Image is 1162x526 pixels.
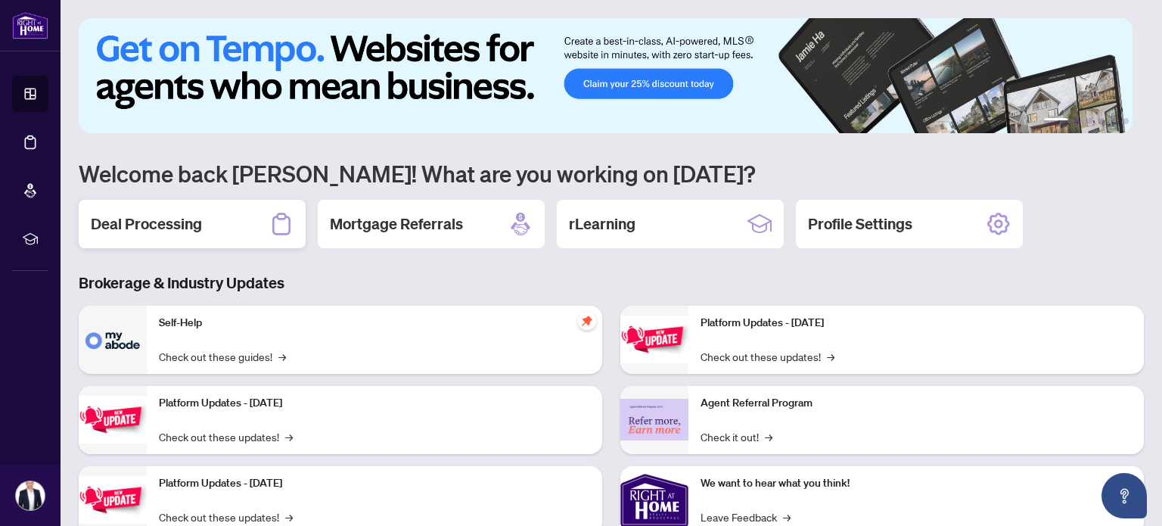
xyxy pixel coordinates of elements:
[701,315,1132,331] p: Platform Updates - [DATE]
[1074,118,1080,124] button: 2
[1111,118,1117,124] button: 5
[285,509,293,525] span: →
[765,428,772,445] span: →
[1123,118,1129,124] button: 6
[159,315,590,331] p: Self-Help
[12,11,48,39] img: logo
[783,509,791,525] span: →
[79,476,147,524] img: Platform Updates - July 21, 2025
[620,399,688,440] img: Agent Referral Program
[569,213,635,235] h2: rLearning
[578,312,596,330] span: pushpin
[827,348,834,365] span: →
[79,159,1144,188] h1: Welcome back [PERSON_NAME]! What are you working on [DATE]?
[16,481,45,510] img: Profile Icon
[91,213,202,235] h2: Deal Processing
[159,348,286,365] a: Check out these guides!→
[701,509,791,525] a: Leave Feedback→
[79,18,1132,133] img: Slide 0
[159,509,293,525] a: Check out these updates!→
[1098,118,1105,124] button: 4
[159,475,590,492] p: Platform Updates - [DATE]
[79,306,147,374] img: Self-Help
[808,213,912,235] h2: Profile Settings
[1101,473,1147,518] button: Open asap
[159,395,590,412] p: Platform Updates - [DATE]
[701,428,772,445] a: Check it out!→
[159,428,293,445] a: Check out these updates!→
[620,316,688,363] img: Platform Updates - June 23, 2025
[330,213,463,235] h2: Mortgage Referrals
[701,348,834,365] a: Check out these updates!→
[1044,118,1068,124] button: 1
[701,475,1132,492] p: We want to hear what you think!
[701,395,1132,412] p: Agent Referral Program
[1086,118,1092,124] button: 3
[79,396,147,444] img: Platform Updates - September 16, 2025
[285,428,293,445] span: →
[79,272,1144,294] h3: Brokerage & Industry Updates
[278,348,286,365] span: →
